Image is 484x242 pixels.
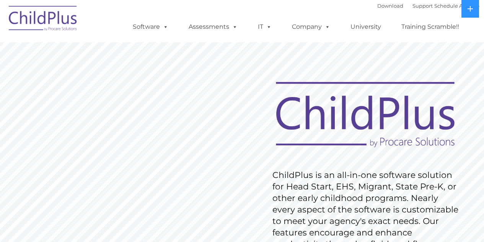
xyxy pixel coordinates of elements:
[377,3,479,9] font: |
[181,19,245,35] a: Assessments
[125,19,176,35] a: Software
[412,3,433,9] a: Support
[394,19,467,35] a: Training Scramble!!
[5,0,81,39] img: ChildPlus by Procare Solutions
[377,3,403,9] a: Download
[343,19,389,35] a: University
[284,19,338,35] a: Company
[250,19,279,35] a: IT
[434,3,479,9] a: Schedule A Demo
